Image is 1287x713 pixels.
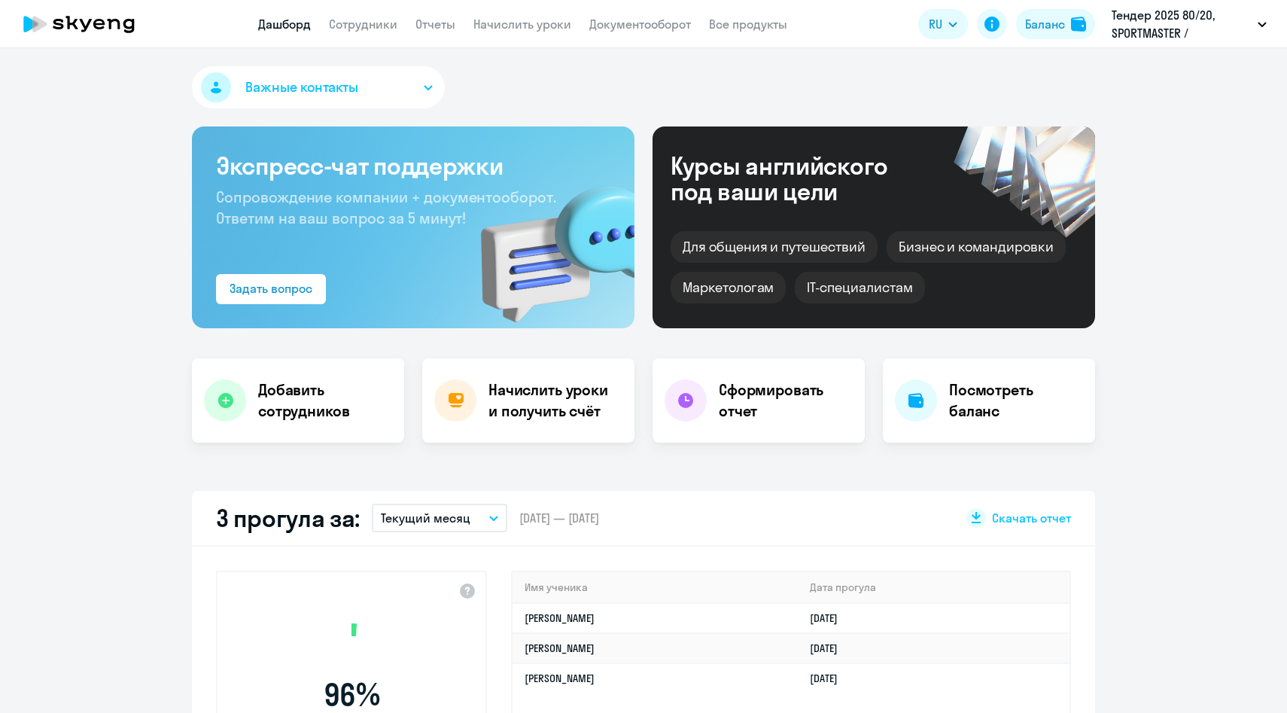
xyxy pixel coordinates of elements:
div: Задать вопрос [230,279,312,297]
span: RU [929,15,942,33]
p: Тендер 2025 80/20, SPORTMASTER / Спортмастер [1112,6,1252,42]
a: Сотрудники [329,17,397,32]
button: Текущий месяц [372,504,507,532]
a: Все продукты [709,17,787,32]
p: Текущий месяц [381,509,470,527]
span: Важные контакты [245,78,358,97]
th: Имя ученика [513,572,798,603]
a: [DATE] [810,672,850,685]
span: [DATE] — [DATE] [519,510,599,526]
button: Важные контакты [192,66,445,108]
a: [DATE] [810,641,850,655]
div: Бизнес и командировки [887,231,1066,263]
span: 96 % [265,677,438,713]
h4: Начислить уроки и получить счёт [488,379,619,422]
a: [DATE] [810,611,850,625]
span: Сопровождение компании + документооборот. Ответим на ваш вопрос за 5 минут! [216,187,556,227]
a: [PERSON_NAME] [525,672,595,685]
div: Курсы английского под ваши цели [671,153,928,204]
img: bg-img [459,159,634,328]
h3: Экспресс-чат поддержки [216,151,610,181]
button: Тендер 2025 80/20, SPORTMASTER / Спортмастер [1104,6,1274,42]
button: Задать вопрос [216,274,326,304]
h4: Посмотреть баланс [949,379,1083,422]
button: Балансbalance [1016,9,1095,39]
a: Дашборд [258,17,311,32]
div: Для общения и путешествий [671,231,878,263]
div: Баланс [1025,15,1065,33]
div: IT-специалистам [795,272,924,303]
img: balance [1071,17,1086,32]
a: Отчеты [415,17,455,32]
span: Скачать отчет [992,510,1071,526]
a: Документооборот [589,17,691,32]
h4: Добавить сотрудников [258,379,392,422]
h4: Сформировать отчет [719,379,853,422]
a: Начислить уроки [473,17,571,32]
a: [PERSON_NAME] [525,641,595,655]
div: Маркетологам [671,272,786,303]
a: [PERSON_NAME] [525,611,595,625]
button: RU [918,9,968,39]
th: Дата прогула [798,572,1069,603]
h2: 3 прогула за: [216,503,360,533]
